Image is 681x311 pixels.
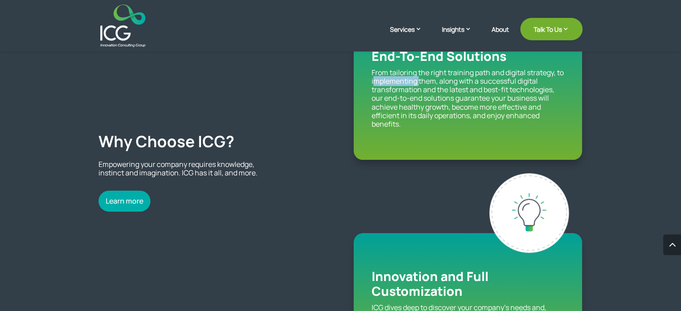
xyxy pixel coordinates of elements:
[372,268,488,300] span: Innovation and Full Customization
[636,268,681,311] iframe: To enrich screen reader interactions, please activate Accessibility in Grammarly extension settings
[636,268,681,311] div: Chat Widget
[442,25,480,47] a: Insights
[520,18,582,40] a: Talk To Us
[99,160,260,177] p: Empowering your company requires knowledge, instinct and imagination. ICG has it all, and more.
[99,132,327,155] h2: Why Choose ICG?
[99,191,150,212] a: Learn more
[100,4,146,47] img: ICG
[372,68,564,128] p: From tailoring the right training path and digital strategy, to implementing them, along with a s...
[390,25,431,47] a: Services
[372,47,506,64] span: End-To-End Solutions
[492,26,509,47] a: About
[489,173,569,253] img: innovation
